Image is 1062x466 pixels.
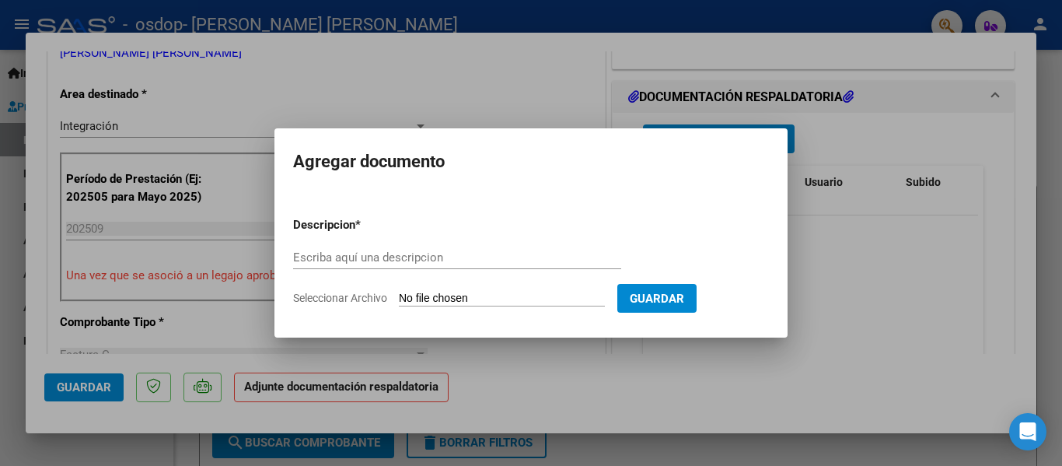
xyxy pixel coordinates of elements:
p: Descripcion [293,216,436,234]
span: Guardar [630,292,684,306]
button: Guardar [617,284,697,313]
div: Open Intercom Messenger [1009,413,1046,450]
h2: Agregar documento [293,147,769,177]
span: Seleccionar Archivo [293,292,387,304]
